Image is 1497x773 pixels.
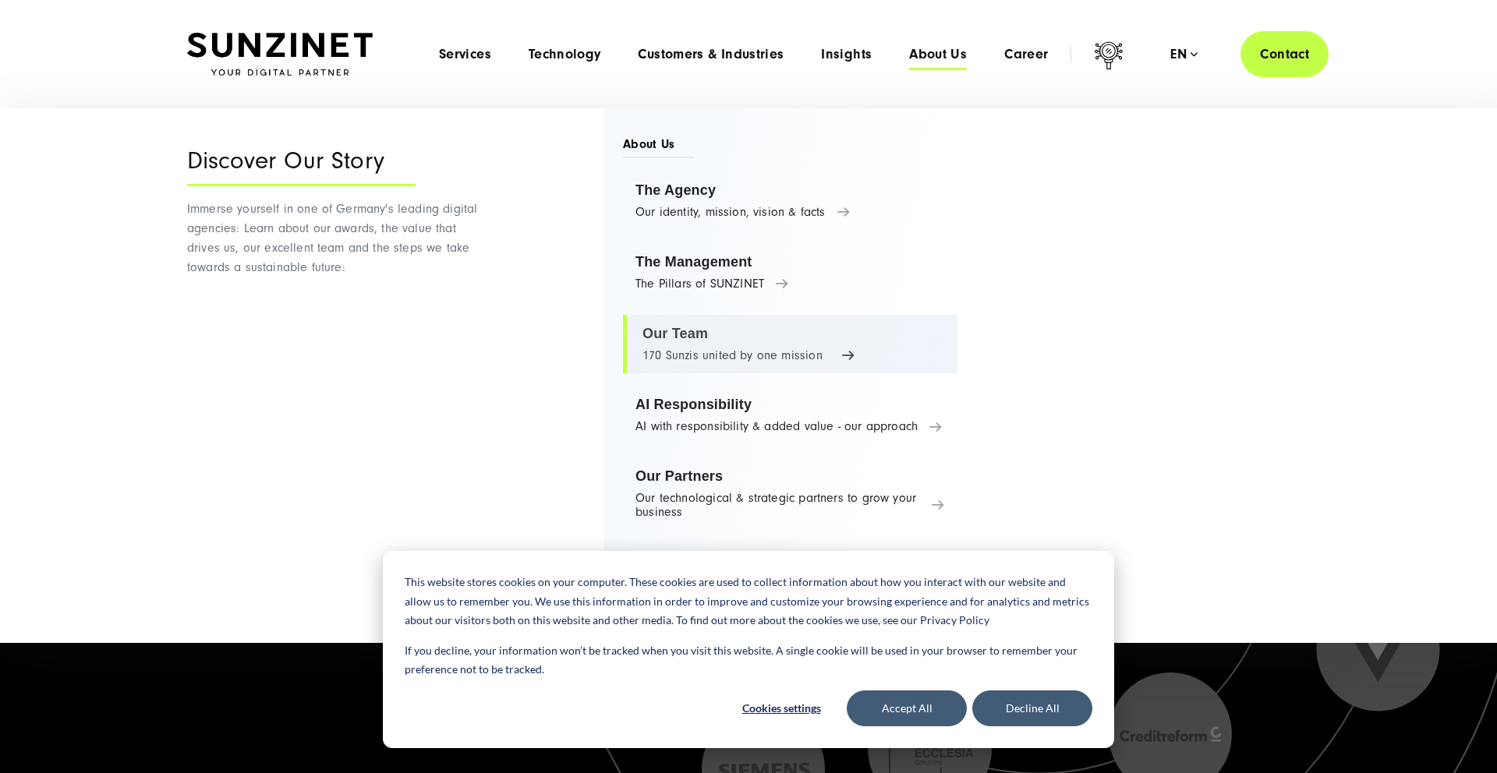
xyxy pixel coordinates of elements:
span: About Us [623,136,694,158]
a: Services [439,47,491,62]
a: Insights [821,47,872,62]
p: If you decline, your information won’t be tracked when you visit this website. A single cookie wi... [405,641,1092,679]
a: Sustainability at SUNZINET We improve the digital world of [DATE] – Sustainably! [623,543,957,616]
a: About Us [909,47,967,62]
div: Discover Our Story [187,147,416,186]
p: This website stores cookies on your computer. These cookies are used to collect information about... [405,573,1092,630]
a: AI Responsibility AI with responsibility & added value - our approach [623,386,957,445]
a: The Agency Our identity, mission, vision & facts [623,171,957,231]
a: Career [1004,47,1048,62]
img: SUNZINET Full Service Digital Agentur [187,33,373,76]
a: Customers & Industries [638,47,784,62]
a: The Management The Pillars of SUNZINET [623,243,957,302]
button: Accept All [847,690,967,726]
a: Technology [529,47,601,62]
button: Cookies settings [721,690,841,726]
button: Decline All [972,690,1092,726]
a: Our Partners Our technological & strategic partners to grow your business [623,457,957,531]
p: Immerse yourself in one of Germany's leading digital agencies: Learn about our awards, the value ... [187,199,480,277]
a: Contact [1240,31,1329,77]
div: en [1170,47,1198,62]
a: Our Team 170 Sunzis united by one mission [623,315,957,374]
div: Cookie banner [383,551,1114,748]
